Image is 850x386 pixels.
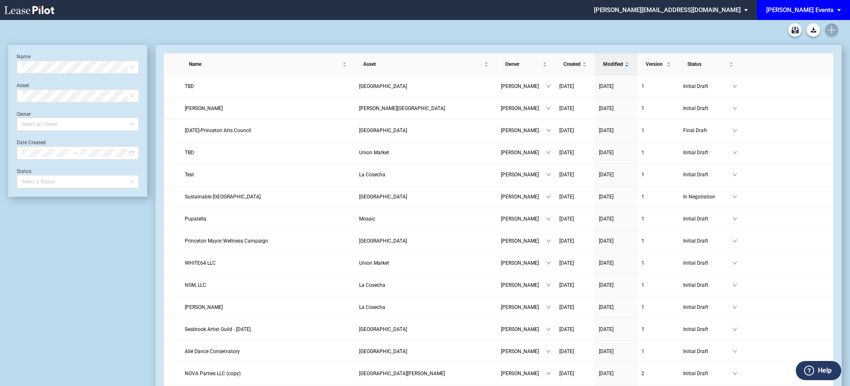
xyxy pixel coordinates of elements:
a: Sustainable [GEOGRAPHIC_DATA] [185,193,351,201]
span: Name [189,60,341,68]
span: TBD [185,150,194,155]
a: [DATE] [599,303,633,311]
span: Princeton Mayor Wellness Campaign [185,238,268,244]
a: [DATE] [559,148,591,157]
span: [DATE] [599,371,614,376]
span: Initial Draft [683,170,732,179]
a: 1 [641,193,675,201]
span: down [546,283,551,288]
a: La Cosecha [359,281,493,289]
a: La Cosecha [359,170,493,179]
span: [DATE] [559,326,574,332]
span: [DATE] [599,83,614,89]
span: Initial Draft [683,369,732,378]
span: down [546,194,551,199]
span: Owner [505,60,541,68]
a: NSM, LLC [185,281,351,289]
span: [DATE] [599,348,614,354]
span: [PERSON_NAME] [501,281,546,289]
a: [DATE] [559,325,591,333]
span: Lela Rose [185,105,223,111]
span: [PERSON_NAME] [501,347,546,356]
a: 1 [641,215,675,223]
span: down [732,106,737,111]
a: [GEOGRAPHIC_DATA] [359,237,493,245]
span: [DATE] [559,282,574,288]
a: [DATE] [599,369,633,378]
span: [PERSON_NAME] [501,193,546,201]
a: [DATE] [599,259,633,267]
a: [DATE] [599,193,633,201]
a: 1 [641,148,675,157]
span: [DATE] [599,282,614,288]
a: [DATE] [559,347,591,356]
span: down [732,238,737,243]
a: Princeton Mayor Wellness Campaign [185,237,351,245]
span: down [732,194,737,199]
span: 1 [641,216,644,222]
span: down [546,150,551,155]
a: 1 [641,281,675,289]
span: 1 [641,172,644,178]
button: Help [796,361,841,380]
a: La Cosecha [359,303,493,311]
span: Mosaic [359,216,375,222]
a: [PERSON_NAME] [185,104,351,113]
a: Archive [788,23,802,37]
label: Name [17,54,30,60]
a: [DATE] [599,281,633,289]
span: Initial Draft [683,347,732,356]
a: Mosaic [359,215,493,223]
a: WHITE64 LLC [185,259,351,267]
span: 1 [641,150,644,155]
span: [DATE] [599,194,614,200]
span: down [546,128,551,133]
th: Version [637,53,679,75]
span: [DATE] [559,83,574,89]
span: [DATE] [599,172,614,178]
a: Download Blank Form [807,23,820,37]
a: 1 [641,104,675,113]
span: [PERSON_NAME] [501,126,546,135]
span: down [546,216,551,221]
a: Union Market [359,148,493,157]
a: [DATE] [599,325,633,333]
th: Owner [497,53,555,75]
span: Allé Dance Conservatory [185,348,240,354]
span: [PERSON_NAME] [501,170,546,179]
span: down [546,84,551,89]
span: 1 [641,128,644,133]
span: [DATE] [599,304,614,310]
a: 1 [641,347,675,356]
a: [DATE]-Princeton Arts Council [185,126,351,135]
a: [PERSON_NAME][GEOGRAPHIC_DATA] [359,104,493,113]
th: Asset [355,53,497,75]
span: Test [185,172,194,178]
th: Modified [595,53,637,75]
a: 1 [641,170,675,179]
span: NOVA Parties LLC (copy) [185,371,241,376]
span: Modified [603,60,623,68]
span: Princeton Shopping Center [359,238,407,244]
span: [DATE] [559,128,574,133]
span: [PERSON_NAME] [501,237,546,245]
span: [PERSON_NAME] [501,104,546,113]
span: La Cosecha [359,172,385,178]
span: Status [687,60,727,68]
a: [GEOGRAPHIC_DATA] [359,126,493,135]
span: Asset [363,60,483,68]
span: [DATE] [599,326,614,332]
a: [DATE] [559,303,591,311]
div: [PERSON_NAME] Events [766,6,834,14]
a: Allé Dance Conservatory [185,347,351,356]
span: down [732,305,737,310]
a: TBD [185,82,351,90]
span: Initial Draft [683,259,732,267]
span: Day of the Dead-Princeton Arts Council [185,128,251,133]
a: [GEOGRAPHIC_DATA] [359,347,493,356]
span: down [546,238,551,243]
span: 1 [641,304,644,310]
a: [DATE] [599,215,633,223]
span: Initial Draft [683,325,732,333]
a: [DATE] [559,369,591,378]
